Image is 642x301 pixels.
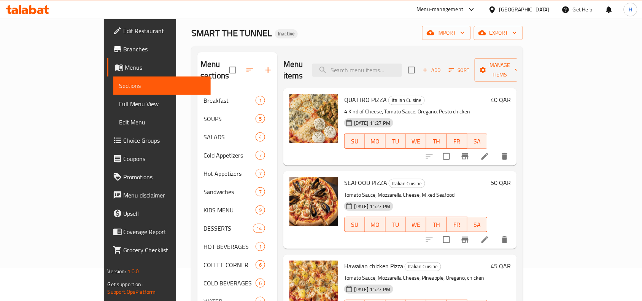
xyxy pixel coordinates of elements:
[256,97,265,104] span: 1
[480,28,517,38] span: export
[197,183,277,201] div: Sandwiches7
[404,62,420,78] span: Select section
[491,94,511,105] h6: 40 QAR
[456,231,474,249] button: Branch-specific-item
[197,219,277,237] div: DESSERTS14
[368,136,383,147] span: MO
[481,61,520,80] span: Manage items
[428,28,465,38] span: import
[256,169,265,178] div: items
[344,107,488,116] p: 4 Kind of Cheese, Tomato Sauce, Oregano, Pesto chicken
[496,231,514,249] button: delete
[203,279,256,288] span: COLD BEVERAGES
[259,61,277,79] button: Add section
[351,119,393,127] span: [DATE] 11:27 PM
[107,40,211,58] a: Branches
[113,95,211,113] a: Full Menu View
[113,76,211,95] a: Sections
[203,96,256,105] div: Breakfast
[405,262,441,271] div: Italian Cuisine
[348,219,362,230] span: SU
[124,172,205,182] span: Promotions
[107,223,211,241] a: Coverage Report
[444,64,475,76] span: Sort items
[256,170,265,177] span: 7
[406,217,426,232] button: WE
[203,242,256,251] span: HOT BEVERAGES
[467,134,488,149] button: SA
[125,63,205,72] span: Menus
[107,58,211,76] a: Menus
[256,187,265,196] div: items
[256,280,265,287] span: 6
[344,177,387,188] span: SEAFOOD PIZZA
[253,224,265,233] div: items
[119,81,205,90] span: Sections
[283,59,303,81] h2: Menu items
[241,61,259,79] span: Sort sections
[289,177,338,226] img: SEAFOOD PIZZA
[351,203,393,210] span: [DATE] 11:27 PM
[253,225,265,232] span: 14
[450,219,464,230] span: FR
[344,273,488,283] p: Tomato Sauce, Mozzarella Cheese, Pineapple, Oregano, chicken
[256,243,265,250] span: 1
[256,115,265,123] span: 5
[344,94,387,105] span: QUATTRO PIZZA
[124,136,205,145] span: Choice Groups
[203,205,256,215] span: KIDS MENU
[124,26,205,35] span: Edit Restaurant
[107,204,211,223] a: Upsell
[470,136,485,147] span: SA
[421,66,442,75] span: Add
[388,96,425,105] div: Italian Cuisine
[474,26,523,40] button: export
[491,261,511,271] h6: 45 QAR
[197,110,277,128] div: SOUPS5
[344,217,365,232] button: SU
[389,179,425,188] div: Italian Cuisine
[256,134,265,141] span: 4
[203,260,256,269] div: COFFEE CORNER
[450,136,464,147] span: FR
[386,217,406,232] button: TU
[191,24,272,41] span: SMART THE TUNNEL
[386,134,406,149] button: TU
[203,224,253,233] span: DESSERTS
[289,94,338,143] img: QUATTRO PIZZA
[406,134,426,149] button: WE
[405,262,441,271] span: Italian Cuisine
[107,131,211,150] a: Choice Groups
[429,219,444,230] span: TH
[256,114,265,123] div: items
[256,96,265,105] div: items
[197,164,277,183] div: Hot Appetizers7
[124,154,205,163] span: Coupons
[200,59,229,81] h2: Menu sections
[389,136,403,147] span: TU
[629,5,632,14] span: H
[256,242,265,251] div: items
[420,64,444,76] span: Add item
[203,114,256,123] span: SOUPS
[107,150,211,168] a: Coupons
[368,219,383,230] span: MO
[275,30,298,37] span: Inactive
[113,113,211,131] a: Edit Menu
[124,191,205,200] span: Menu disclaimer
[417,5,464,14] div: Menu-management
[422,26,471,40] button: import
[197,237,277,256] div: HOT BEVERAGES1
[203,169,256,178] div: Hot Appetizers
[107,168,211,186] a: Promotions
[256,205,265,215] div: items
[256,207,265,214] span: 9
[409,219,423,230] span: WE
[203,151,256,160] span: Cold Appetizers
[491,177,511,188] h6: 50 QAR
[119,99,205,108] span: Full Menu View
[275,29,298,38] div: Inactive
[124,245,205,255] span: Grocery Checklist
